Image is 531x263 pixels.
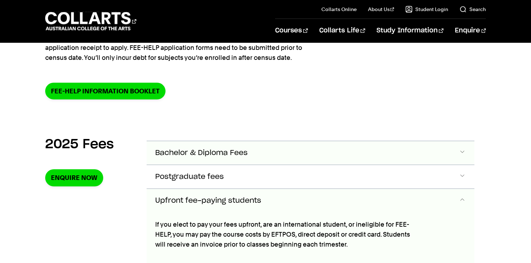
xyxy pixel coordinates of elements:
a: Study Information [377,19,443,42]
a: About Us [368,6,394,13]
a: Search [459,6,486,13]
button: Postgraduate fees [147,165,474,189]
span: Bachelor & Diploma Fees [155,149,248,157]
button: Bachelor & Diploma Fees [147,141,474,165]
a: FEE-HELP information booklet [45,83,165,99]
a: Collarts Online [321,6,357,13]
a: Courses [275,19,307,42]
a: Enquire Now [45,169,103,186]
div: Go to homepage [45,11,136,31]
a: Enquire [455,19,486,42]
h2: 2025 Fees [45,136,114,152]
span: Postgraduate fees [155,173,224,181]
span: Upfront fee-paying students [155,197,261,205]
button: Upfront fee-paying students [147,189,474,212]
a: Collarts Life [319,19,365,42]
p: If you elect to pay your fees upfront, are an international student, or ineligible for FEE-HELP, ... [155,220,419,249]
a: Student Login [405,6,448,13]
